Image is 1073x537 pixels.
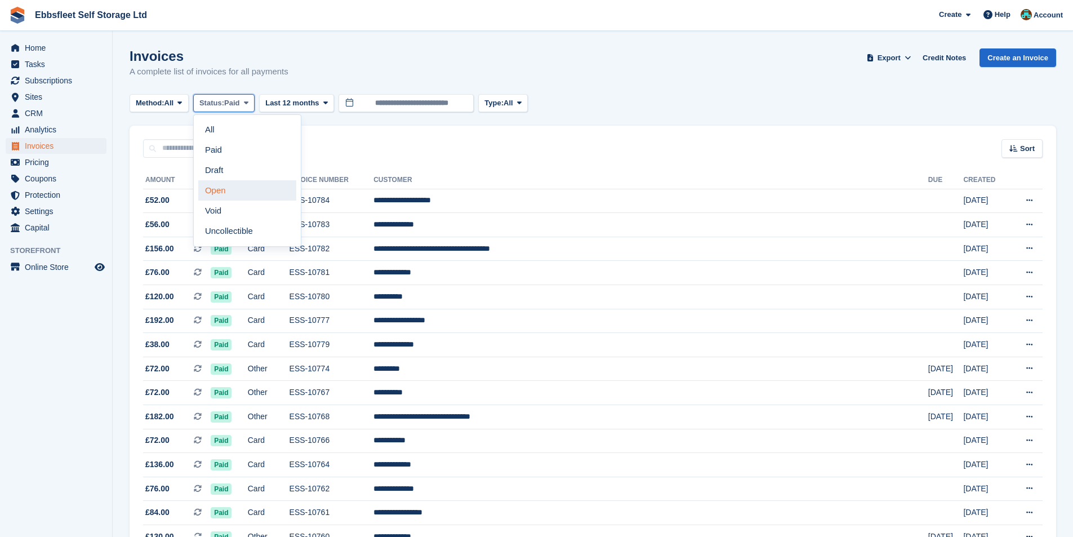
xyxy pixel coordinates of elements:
[198,180,296,201] a: Open
[963,381,1009,405] td: [DATE]
[6,105,106,121] a: menu
[145,219,170,230] span: £56.00
[963,261,1009,285] td: [DATE]
[1021,9,1032,20] img: George Spring
[963,309,1009,333] td: [DATE]
[145,291,174,303] span: £120.00
[995,9,1010,20] span: Help
[6,122,106,137] a: menu
[928,357,964,381] td: [DATE]
[145,339,170,350] span: £38.00
[248,261,290,285] td: Card
[979,48,1056,67] a: Create an Invoice
[290,333,374,357] td: ESS-10779
[6,56,106,72] a: menu
[6,73,106,88] a: menu
[290,309,374,333] td: ESS-10777
[290,429,374,453] td: ESS-10766
[248,405,290,429] td: Other
[504,97,513,109] span: All
[130,94,189,113] button: Method: All
[193,94,255,113] button: Status: Paid
[211,243,231,255] span: Paid
[130,48,288,64] h1: Invoices
[145,434,170,446] span: £72.00
[224,97,239,109] span: Paid
[290,477,374,501] td: ESS-10762
[199,97,224,109] span: Status:
[878,52,901,64] span: Export
[259,94,334,113] button: Last 12 months
[290,405,374,429] td: ESS-10768
[25,138,92,154] span: Invoices
[145,243,174,255] span: £156.00
[248,309,290,333] td: Card
[211,459,231,471] span: Paid
[198,140,296,160] a: Paid
[963,237,1009,261] td: [DATE]
[145,507,170,518] span: £84.00
[145,411,174,423] span: £182.00
[25,259,92,275] span: Online Store
[928,405,964,429] td: [DATE]
[290,357,374,381] td: ESS-10774
[25,154,92,170] span: Pricing
[6,220,106,236] a: menu
[6,259,106,275] a: menu
[918,48,970,67] a: Credit Notes
[25,171,92,187] span: Coupons
[248,429,290,453] td: Card
[963,501,1009,525] td: [DATE]
[145,483,170,495] span: £76.00
[145,194,170,206] span: £52.00
[290,453,374,477] td: ESS-10764
[6,89,106,105] a: menu
[290,213,374,237] td: ESS-10783
[211,267,231,278] span: Paid
[25,220,92,236] span: Capital
[136,97,164,109] span: Method:
[198,119,296,140] a: All
[25,56,92,72] span: Tasks
[25,73,92,88] span: Subscriptions
[6,171,106,187] a: menu
[963,189,1009,213] td: [DATE]
[963,171,1009,189] th: Created
[248,381,290,405] td: Other
[963,453,1009,477] td: [DATE]
[290,285,374,309] td: ESS-10780
[963,285,1009,309] td: [DATE]
[145,314,174,326] span: £192.00
[963,405,1009,429] td: [DATE]
[145,459,174,471] span: £136.00
[145,363,170,375] span: £72.00
[248,333,290,357] td: Card
[145,387,170,398] span: £72.00
[963,429,1009,453] td: [DATE]
[864,48,914,67] button: Export
[211,387,231,398] span: Paid
[1034,10,1063,21] span: Account
[25,105,92,121] span: CRM
[198,160,296,180] a: Draft
[130,65,288,78] p: A complete list of invoices for all payments
[198,201,296,221] a: Void
[211,363,231,375] span: Paid
[963,213,1009,237] td: [DATE]
[145,267,170,278] span: £76.00
[30,6,152,24] a: Ebbsfleet Self Storage Ltd
[248,357,290,381] td: Other
[93,260,106,274] a: Preview store
[248,477,290,501] td: Card
[290,237,374,261] td: ESS-10782
[164,97,174,109] span: All
[143,171,211,189] th: Amount
[963,333,1009,357] td: [DATE]
[248,237,290,261] td: Card
[290,189,374,213] td: ESS-10784
[248,285,290,309] td: Card
[939,9,961,20] span: Create
[963,357,1009,381] td: [DATE]
[248,453,290,477] td: Card
[478,94,528,113] button: Type: All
